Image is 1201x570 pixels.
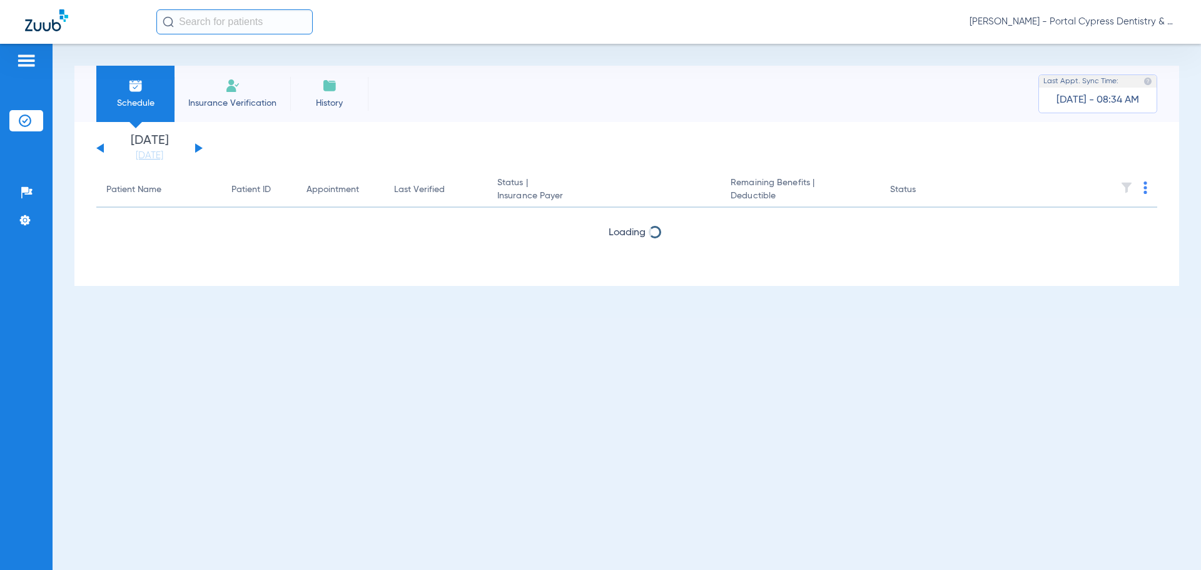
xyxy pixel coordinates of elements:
img: last sync help info [1143,77,1152,86]
span: History [300,97,359,109]
span: [PERSON_NAME] - Portal Cypress Dentistry & Orthodontics [970,16,1176,28]
img: hamburger-icon [16,53,36,68]
span: Loading [609,228,646,238]
input: Search for patients [156,9,313,34]
th: Status | [487,173,721,208]
span: Insurance Payer [497,190,711,203]
li: [DATE] [112,135,187,162]
div: Last Verified [394,183,477,196]
a: [DATE] [112,150,187,162]
div: Patient ID [231,183,271,196]
div: Patient ID [231,183,286,196]
span: Insurance Verification [184,97,281,109]
img: Schedule [128,78,143,93]
span: Schedule [106,97,165,109]
img: History [322,78,337,93]
div: Patient Name [106,183,161,196]
div: Patient Name [106,183,211,196]
th: Remaining Benefits | [721,173,879,208]
img: filter.svg [1120,181,1133,194]
img: Search Icon [163,16,174,28]
div: Appointment [307,183,374,196]
img: group-dot-blue.svg [1143,181,1147,194]
th: Status [880,173,965,208]
span: Deductible [731,190,869,203]
span: Last Appt. Sync Time: [1043,75,1118,88]
div: Last Verified [394,183,445,196]
span: [DATE] - 08:34 AM [1057,94,1139,106]
div: Appointment [307,183,359,196]
img: Zuub Logo [25,9,68,31]
img: Manual Insurance Verification [225,78,240,93]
